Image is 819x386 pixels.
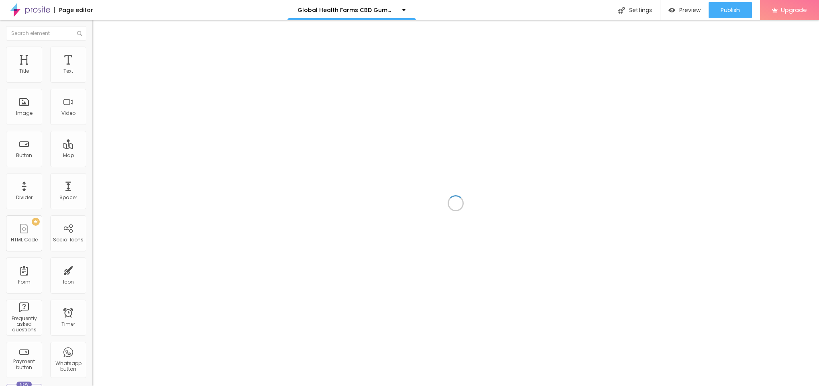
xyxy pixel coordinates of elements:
input: Search element [6,26,86,41]
button: Publish [709,2,752,18]
div: Frequently asked questions [8,316,40,333]
div: Text [63,68,73,74]
div: Map [63,153,74,158]
div: Timer [61,321,75,327]
div: Social Icons [53,237,84,243]
p: Global Health Farms CBD Gummies [297,7,396,13]
div: Whatsapp button [52,361,84,372]
div: Payment button [8,359,40,370]
div: Form [18,279,31,285]
div: Video [61,110,75,116]
div: Divider [16,195,33,200]
div: Button [16,153,32,158]
div: Title [19,68,29,74]
button: Preview [660,2,709,18]
div: Page editor [54,7,93,13]
img: Icone [618,7,625,14]
img: Icone [77,31,82,36]
span: Preview [679,7,701,13]
span: Upgrade [781,6,807,13]
div: Icon [63,279,74,285]
div: Image [16,110,33,116]
div: HTML Code [11,237,38,243]
span: Publish [721,7,740,13]
div: Spacer [59,195,77,200]
img: view-1.svg [668,7,675,14]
